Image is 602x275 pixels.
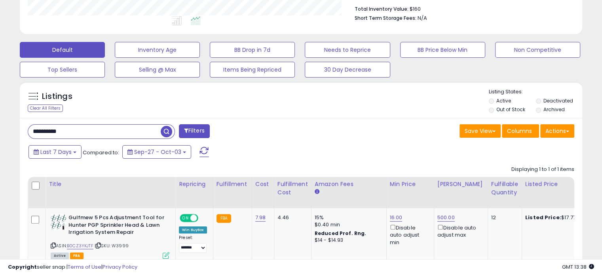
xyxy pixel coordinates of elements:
[51,252,69,259] span: All listings currently available for purchase on Amazon
[216,180,249,188] div: Fulfillment
[502,124,539,138] button: Columns
[180,215,190,222] span: ON
[255,180,271,188] div: Cost
[305,42,390,58] button: Needs to Reprice
[562,263,594,271] span: 2025-10-11 13:38 GMT
[315,188,319,195] small: Amazon Fees.
[390,223,428,246] div: Disable auto adjust min
[83,149,119,156] span: Compared to:
[355,4,568,13] li: $160
[496,106,525,113] label: Out of Stock
[437,180,484,188] div: [PERSON_NAME]
[179,235,207,253] div: Preset:
[70,252,84,259] span: FBA
[543,97,573,104] label: Deactivated
[390,214,403,222] a: 16.00
[525,214,561,221] b: Listed Price:
[418,14,427,22] span: N/A
[216,214,231,223] small: FBA
[134,148,181,156] span: Sep-27 - Oct-03
[511,166,574,173] div: Displaying 1 to 1 of 1 items
[179,180,210,188] div: Repricing
[390,180,431,188] div: Min Price
[277,180,308,197] div: Fulfillment Cost
[68,263,101,271] a: Terms of Use
[437,214,455,222] a: 500.00
[51,214,169,258] div: ASIN:
[103,263,137,271] a: Privacy Policy
[437,223,482,239] div: Disable auto adjust max
[8,264,137,271] div: seller snap | |
[51,214,66,230] img: 415FOsF6yQL._SL40_.jpg
[122,145,191,159] button: Sep-27 - Oct-03
[489,88,582,96] p: Listing States:
[197,215,210,222] span: OFF
[496,97,511,104] label: Active
[95,243,129,249] span: | SKU: W3999
[315,214,380,221] div: 15%
[42,91,72,102] h5: Listings
[8,263,37,271] strong: Copyright
[315,180,383,188] div: Amazon Fees
[305,62,390,78] button: 30 Day Decrease
[400,42,485,58] button: BB Price Below Min
[255,214,266,222] a: 7.98
[277,214,305,221] div: 4.46
[315,237,380,244] div: $14 - $14.93
[525,180,594,188] div: Listed Price
[68,214,165,238] b: Gulfmew 5 Pcs Adjustment Tool for Hunter PGP Sprinkler Head & Lawn Irrigation System Repair
[179,124,210,138] button: Filters
[115,42,200,58] button: Inventory Age
[315,230,367,237] b: Reduced Prof. Rng.
[20,42,105,58] button: Default
[115,62,200,78] button: Selling @ Max
[179,226,207,233] div: Win BuyBox
[315,221,380,228] div: $0.40 min
[540,124,574,138] button: Actions
[28,145,82,159] button: Last 7 Days
[40,148,72,156] span: Last 7 Days
[491,214,516,221] div: 12
[49,180,172,188] div: Title
[507,127,532,135] span: Columns
[460,124,501,138] button: Save View
[355,6,408,12] b: Total Inventory Value:
[20,62,105,78] button: Top Sellers
[67,243,93,249] a: B0CZ3YKJTF
[495,42,580,58] button: Non Competitive
[525,214,591,221] div: $17.77
[210,42,295,58] button: BB Drop in 7d
[543,106,564,113] label: Archived
[210,62,295,78] button: Items Being Repriced
[491,180,518,197] div: Fulfillable Quantity
[28,104,63,112] div: Clear All Filters
[355,15,416,21] b: Short Term Storage Fees:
